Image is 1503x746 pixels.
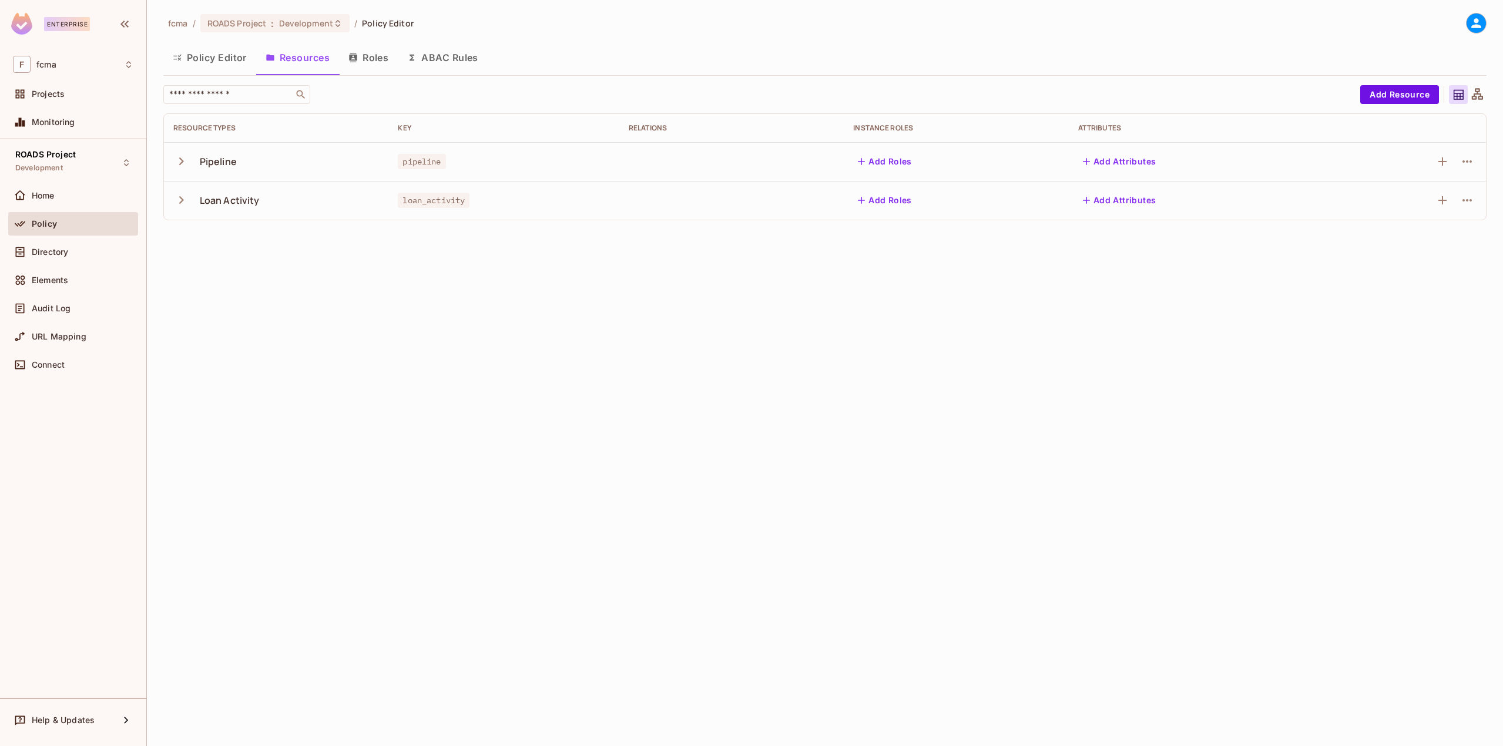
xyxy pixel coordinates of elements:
[853,152,917,171] button: Add Roles
[1078,191,1161,210] button: Add Attributes
[32,275,68,285] span: Elements
[32,247,68,257] span: Directory
[13,56,31,73] span: F
[629,123,834,133] div: Relations
[11,13,32,35] img: SReyMgAAAABJRU5ErkJggg==
[398,123,609,133] div: Key
[354,18,357,29] li: /
[32,89,65,99] span: Projects
[36,60,56,69] span: Workspace: fcma
[32,304,71,313] span: Audit Log
[200,155,237,168] div: Pipeline
[32,219,57,228] span: Policy
[1360,85,1439,104] button: Add Resource
[32,191,55,200] span: Home
[339,43,398,72] button: Roles
[32,332,86,341] span: URL Mapping
[853,191,917,210] button: Add Roles
[207,18,267,29] span: ROADS Project
[168,18,188,29] span: the active workspace
[270,19,274,28] span: :
[44,17,90,31] div: Enterprise
[173,123,379,133] div: Resource Types
[200,194,260,207] div: Loan Activity
[32,360,65,369] span: Connect
[163,43,256,72] button: Policy Editor
[32,715,95,725] span: Help & Updates
[193,18,196,29] li: /
[15,150,76,159] span: ROADS Project
[362,18,414,29] span: Policy Editor
[256,43,339,72] button: Resources
[1078,152,1161,171] button: Add Attributes
[15,163,63,173] span: Development
[279,18,333,29] span: Development
[853,123,1059,133] div: Instance roles
[32,117,75,127] span: Monitoring
[398,43,488,72] button: ABAC Rules
[1078,123,1318,133] div: Attributes
[398,154,445,169] span: pipeline
[398,193,469,208] span: loan_activity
